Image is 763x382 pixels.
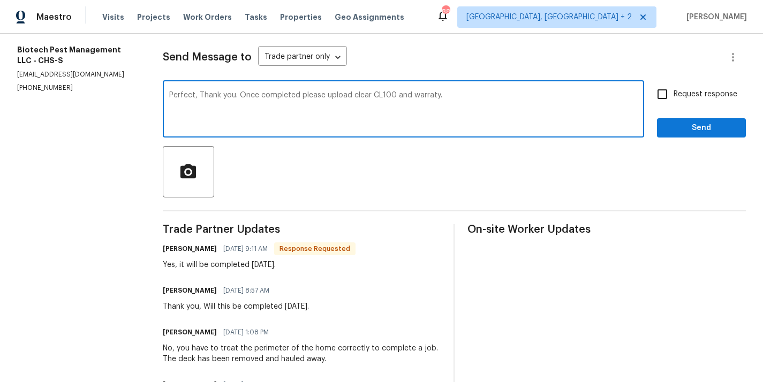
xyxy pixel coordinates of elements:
[657,118,746,138] button: Send
[163,327,217,338] h6: [PERSON_NAME]
[163,243,217,254] h6: [PERSON_NAME]
[275,243,354,254] span: Response Requested
[163,343,441,364] div: No, you have to treat the perimeter of the home correctly to complete a job. The deck has been re...
[466,12,632,22] span: [GEOGRAPHIC_DATA], [GEOGRAPHIC_DATA] + 2
[674,89,737,100] span: Request response
[17,83,137,93] p: [PHONE_NUMBER]
[280,12,322,22] span: Properties
[163,224,441,235] span: Trade Partner Updates
[335,12,404,22] span: Geo Assignments
[682,12,747,22] span: [PERSON_NAME]
[163,52,252,63] span: Send Message to
[163,301,309,312] div: Thank you, Will this be completed [DATE].
[36,12,72,22] span: Maestro
[666,121,737,135] span: Send
[17,70,137,79] p: [EMAIL_ADDRESS][DOMAIN_NAME]
[467,224,746,235] span: On-site Worker Updates
[258,49,347,66] div: Trade partner only
[17,44,137,66] h5: Biotech Pest Management LLC - CHS-S
[442,6,449,17] div: 88
[163,259,356,270] div: Yes, it will be completed [DATE].
[169,91,638,129] textarea: Perfect, Thank you. Once completed please upload clear CL100 and warraty.
[245,13,267,21] span: Tasks
[223,327,269,338] span: [DATE] 1:08 PM
[183,12,232,22] span: Work Orders
[223,285,269,296] span: [DATE] 8:57 AM
[223,243,268,254] span: [DATE] 9:11 AM
[137,12,170,22] span: Projects
[102,12,124,22] span: Visits
[163,285,217,296] h6: [PERSON_NAME]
